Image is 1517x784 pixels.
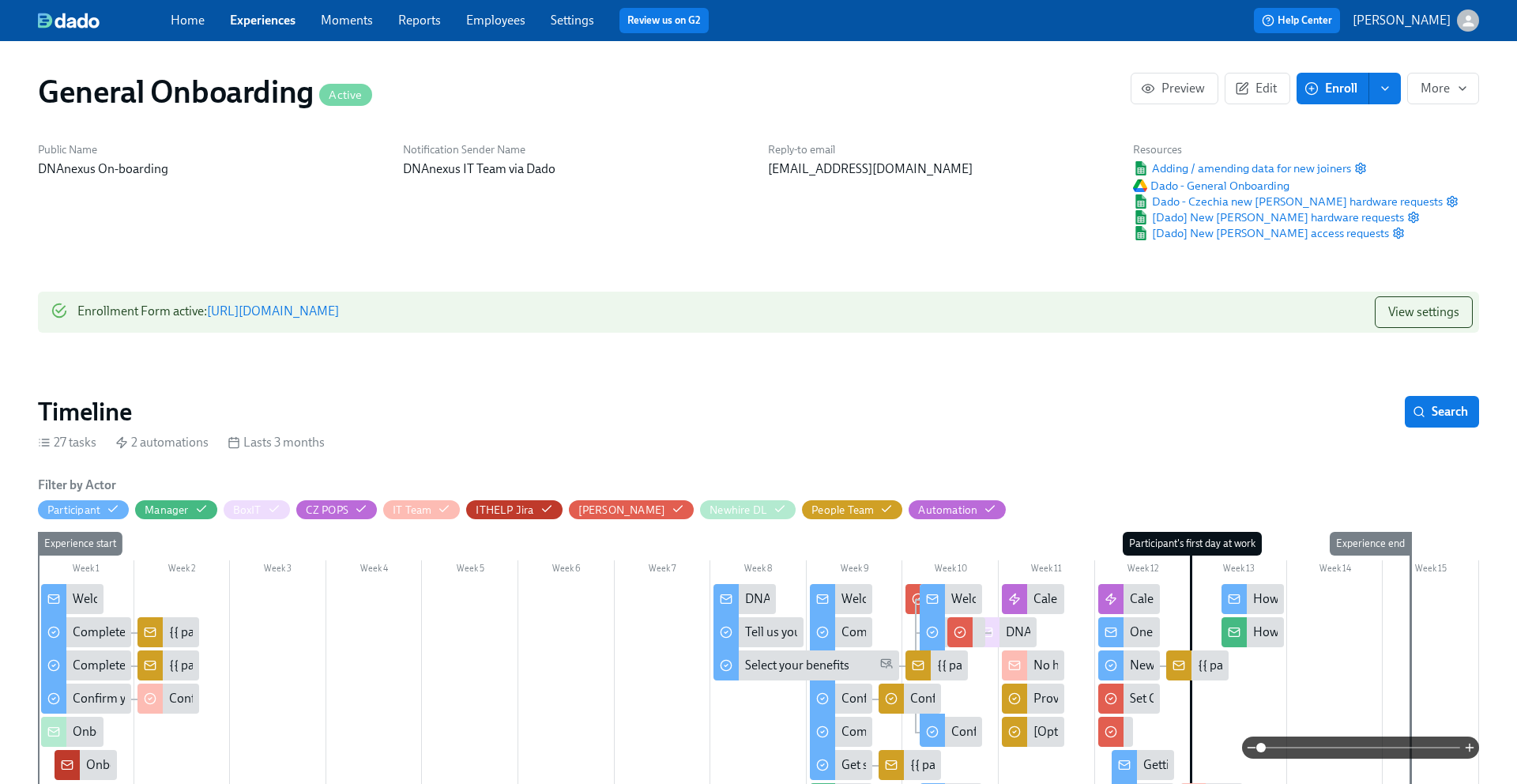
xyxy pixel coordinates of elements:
a: Settings [551,13,594,28]
span: Dado - General Onboarding [1133,178,1289,194]
a: Reports [398,13,441,28]
div: One week to go! [1098,617,1161,647]
div: Confirm new [PERSON_NAME] {{ participant.fullName }}'s DNAnexus email address [910,690,1365,707]
button: enroll [1369,73,1401,104]
div: Complete the New [PERSON_NAME] Questionnaire [41,650,131,680]
div: Welcome from DNAnexus's IT team [951,590,1143,608]
div: Week 7 [615,560,711,581]
a: Experiences [230,13,295,28]
div: Hide IT Team [393,503,431,518]
span: More [1421,81,1466,96]
p: [EMAIL_ADDRESS][DOMAIN_NAME] [768,160,1114,178]
p: DNAnexus On-boarding [38,160,384,178]
img: Google Sheet [1133,161,1149,175]
button: Help Center [1254,8,1340,33]
span: Enroll [1308,81,1357,96]
div: Week 5 [422,560,518,581]
h6: Resources [1133,142,1459,157]
button: BoxIT [224,500,290,519]
h2: Timeline [38,396,132,428]
div: Select your benefits [713,650,899,680]
div: Getting ready for your first day at DNAnexus [1112,750,1174,780]
div: Hide People Team [811,503,874,518]
button: Manager [135,500,216,519]
div: Complete your background check [41,617,131,647]
div: Hide Participant [47,503,100,518]
span: Dado - Czechia new [PERSON_NAME] hardware requests [1133,194,1443,209]
div: [Optional] Provide updated first day info for {{ participant.fullName }} [1002,717,1064,747]
button: Newhire DL [700,500,796,519]
a: Google Sheet[Dado] New [PERSON_NAME] hardware requests [1133,209,1404,225]
div: Complete your background check [810,717,872,747]
div: Select your benefits [745,657,849,674]
button: Review us on G2 [619,8,709,33]
h6: Notification Sender Name [403,142,749,157]
div: [Optional] Provide updated first day info for {{ participant.fullName }} [1033,723,1406,741]
div: Calendar invites - work email [1130,590,1285,608]
div: Onboarding {{ participant.fullName }} {{ participant.startDate | MMM DD YYYY }} [86,756,520,774]
div: New Hire Welcome CZ [1130,657,1252,674]
div: No hardware preferences provided [1033,657,1222,674]
div: Confirm what you'd like in your email signature [951,723,1205,741]
div: Confirm your name for your DNAnexus email address [810,684,872,714]
a: dado [38,13,171,28]
div: {{ participant.fullName }}'s new hire welcome questionnaire uploaded [1166,650,1229,680]
div: Welcome from DNAnexus's IT team [920,584,982,614]
div: New Hire Welcome CZ [1098,650,1161,680]
div: Confirm what you'd like in your email signature [920,717,982,747]
div: Hide Josh [578,503,666,518]
div: Welcome to DNAnexus! [41,584,104,614]
img: Google Sheet [1133,226,1149,240]
a: Home [171,13,205,28]
button: People Team [802,500,902,519]
div: Week 11 [999,560,1095,581]
div: Complete the New [PERSON_NAME] Questionnaire [841,624,1122,641]
div: Participant's first day at work [1123,532,1262,556]
div: Confirm your name for your DNAnexus email address [841,690,1129,707]
div: How's it going, {{ participant.firstName }}? [1222,584,1284,614]
span: Preview [1144,81,1205,96]
button: IT Team [383,500,460,519]
a: Review us on G2 [627,13,701,28]
div: Onboarding Summary: {{ participant.fullName }} {{ participant.startDate | MMM DD YYYY }} [73,723,564,741]
div: Experience end [1330,532,1411,556]
div: 2 automations [115,434,209,451]
div: Get started with your I-9 verification [810,750,872,780]
span: View settings [1388,304,1459,320]
div: Hide ITHELP Jira [476,503,533,518]
div: Confirm new [PERSON_NAME] {{ participant.fullName }}'s DNAnexus email address [169,690,624,707]
div: {{ participant.fullName }}'s benefit preferences submitted [905,650,968,680]
div: Calendar invites - work email [1098,584,1161,614]
div: Confirm new [PERSON_NAME] {{ participant.fullName }}'s DNAnexus email address [137,684,200,714]
button: ITHELP Jira [466,500,562,519]
img: Google Sheet [1133,194,1149,209]
button: Search [1405,396,1479,428]
div: {{ participant.fullName }}'s new [PERSON_NAME] questionnaire uploaded [137,650,200,680]
div: Hide Manager [145,503,188,518]
h1: General Onboarding [38,73,372,111]
div: Week 15 [1383,560,1479,581]
div: Lasts 3 months [228,434,325,451]
div: Enrollment Form active : [77,296,339,328]
div: Week 10 [902,560,999,581]
div: Week 12 [1095,560,1191,581]
button: Preview [1131,73,1218,104]
span: Edit [1238,81,1277,96]
span: Adding / amending data for new joiners [1133,160,1351,176]
p: DNAnexus IT Team via Dado [403,160,749,178]
div: Welcome to DNAnexus! [73,590,201,608]
div: DNAnexus hardware request: new [PERSON_NAME] {{ participant.fullName }}, start date {{ participan... [974,617,1037,647]
div: Set Google Mail Signature [1130,690,1269,707]
button: View settings [1375,296,1473,328]
div: {{ participant.fullName }}'s I-9 doc(s) uploaded [910,756,1162,774]
div: Week 8 [710,560,807,581]
button: Edit [1225,73,1290,104]
button: CZ POPS [296,500,377,519]
span: Personal Email [880,657,893,675]
span: [Dado] New [PERSON_NAME] hardware requests [1133,209,1404,225]
div: Onboarding {{ participant.fullName }} {{ participant.startDate | MMM DD YYYY }} [55,750,117,780]
div: Welcome to DNAnexus from the People Team! [810,584,872,614]
div: Confirm your name for your DNAnexus email address [73,690,360,707]
a: Google SheetAdding / amending data for new joiners [1133,160,1351,176]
